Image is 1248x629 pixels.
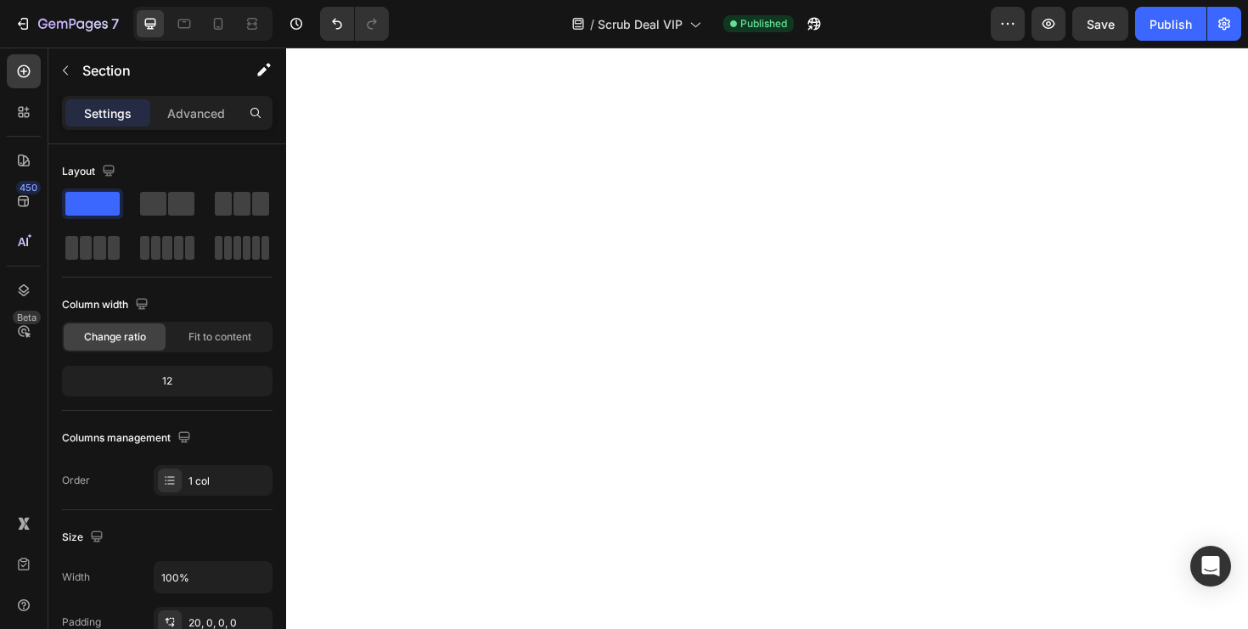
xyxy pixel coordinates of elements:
[1150,15,1192,33] div: Publish
[188,474,268,489] div: 1 col
[167,104,225,122] p: Advanced
[7,7,126,41] button: 7
[16,181,41,194] div: 450
[62,473,90,488] div: Order
[82,60,222,81] p: Section
[590,15,594,33] span: /
[111,14,119,34] p: 7
[740,16,787,31] span: Published
[62,570,90,585] div: Width
[62,427,194,450] div: Columns management
[598,15,683,33] span: Scrub Deal VIP
[1135,7,1206,41] button: Publish
[1190,546,1231,587] div: Open Intercom Messenger
[65,369,269,393] div: 12
[13,311,41,324] div: Beta
[62,526,107,549] div: Size
[84,104,132,122] p: Settings
[286,48,1248,629] iframe: Design area
[1072,7,1128,41] button: Save
[62,160,119,183] div: Layout
[1087,17,1115,31] span: Save
[62,294,152,317] div: Column width
[188,329,251,345] span: Fit to content
[320,7,389,41] div: Undo/Redo
[155,562,272,592] input: Auto
[84,329,146,345] span: Change ratio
